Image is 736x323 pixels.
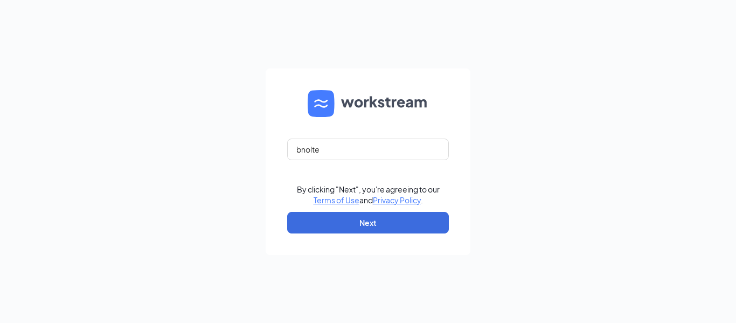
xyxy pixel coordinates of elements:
[308,90,428,117] img: WS logo and Workstream text
[287,139,449,160] input: Email
[297,184,440,205] div: By clicking "Next", you're agreeing to our and .
[373,195,421,205] a: Privacy Policy
[287,212,449,233] button: Next
[314,195,359,205] a: Terms of Use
